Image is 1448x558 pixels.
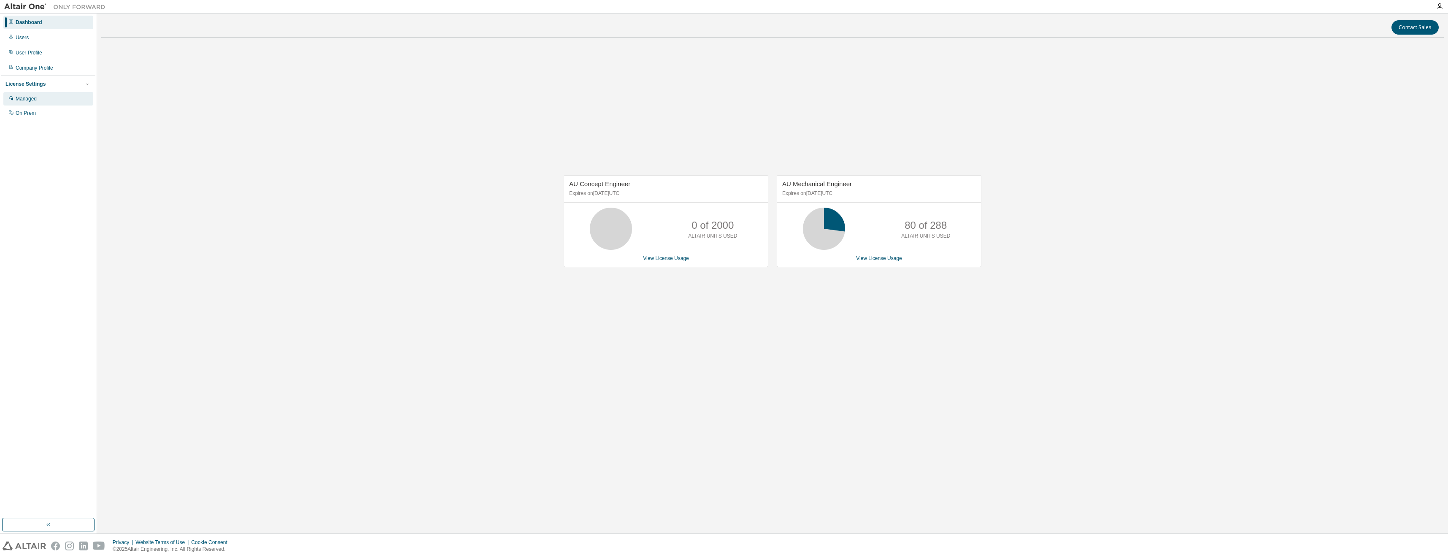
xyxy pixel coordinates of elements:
[16,65,53,71] div: Company Profile
[569,180,630,187] span: AU Concept Engineer
[93,542,105,550] img: youtube.svg
[113,539,135,546] div: Privacy
[16,95,37,102] div: Managed
[51,542,60,550] img: facebook.svg
[856,255,902,261] a: View License Usage
[5,81,46,87] div: License Settings
[905,218,947,233] p: 80 of 288
[16,110,36,116] div: On Prem
[16,19,42,26] div: Dashboard
[1391,20,1439,35] button: Contact Sales
[79,542,88,550] img: linkedin.svg
[113,546,232,553] p: © 2025 Altair Engineering, Inc. All Rights Reserved.
[135,539,191,546] div: Website Terms of Use
[65,542,74,550] img: instagram.svg
[643,255,689,261] a: View License Usage
[688,233,737,240] p: ALTAIR UNITS USED
[782,190,974,197] p: Expires on [DATE] UTC
[569,190,761,197] p: Expires on [DATE] UTC
[191,539,232,546] div: Cookie Consent
[3,542,46,550] img: altair_logo.svg
[4,3,110,11] img: Altair One
[901,233,950,240] p: ALTAIR UNITS USED
[692,218,734,233] p: 0 of 2000
[16,34,29,41] div: Users
[782,180,852,187] span: AU Mechanical Engineer
[16,49,42,56] div: User Profile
